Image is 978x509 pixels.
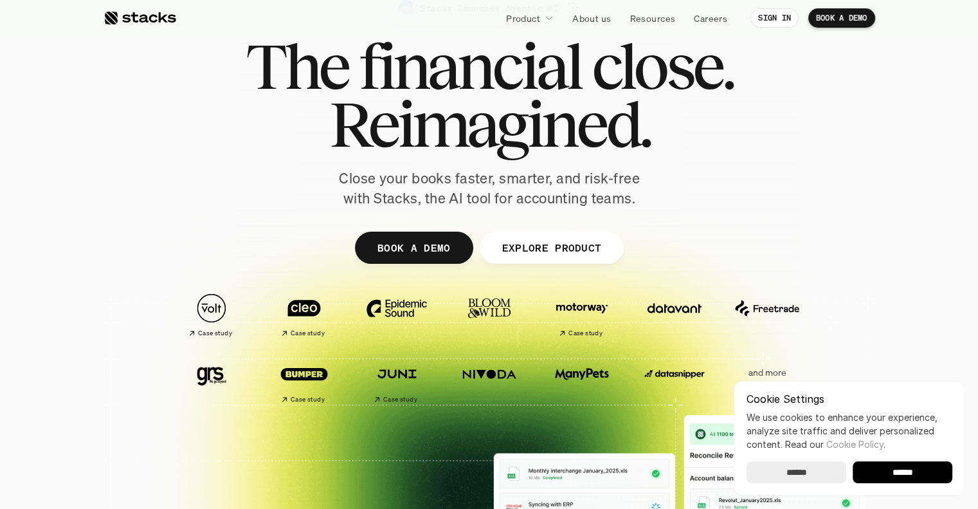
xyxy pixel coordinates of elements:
[565,6,619,30] a: About us
[568,329,602,337] h2: Case study
[152,298,208,307] a: Privacy Policy
[686,6,735,30] a: Careers
[383,396,417,403] h2: Case study
[291,329,325,337] h2: Case study
[622,6,683,30] a: Resources
[758,14,791,23] p: SIGN IN
[727,367,807,378] p: and more
[354,232,473,264] a: BOOK A DEMO
[750,8,799,28] a: SIGN IN
[629,12,675,25] p: Resources
[785,439,885,450] span: Read our .
[479,232,624,264] a: EXPLORE PRODUCT
[592,37,733,95] span: close.
[694,12,727,25] p: Careers
[264,287,344,343] a: Case study
[264,353,344,409] a: Case study
[747,394,952,404] p: Cookie Settings
[246,37,348,95] span: The
[357,353,437,409] a: Case study
[329,169,650,208] p: Close your books faster, smarter, and risk-free with Stacks, the AI tool for accounting teams.
[172,287,251,343] a: Case study
[816,14,867,23] p: BOOK A DEMO
[291,396,325,403] h2: Case study
[329,95,649,153] span: Reimagined.
[542,287,622,343] a: Case study
[826,439,883,450] a: Cookie Policy
[808,8,875,28] a: BOOK A DEMO
[502,238,601,257] p: EXPLORE PRODUCT
[359,37,581,95] span: financial
[198,329,232,337] h2: Case study
[572,12,611,25] p: About us
[377,238,450,257] p: BOOK A DEMO
[506,12,540,25] p: Product
[747,411,952,451] p: We use cookies to enhance your experience, analyze site traffic and deliver personalized content.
